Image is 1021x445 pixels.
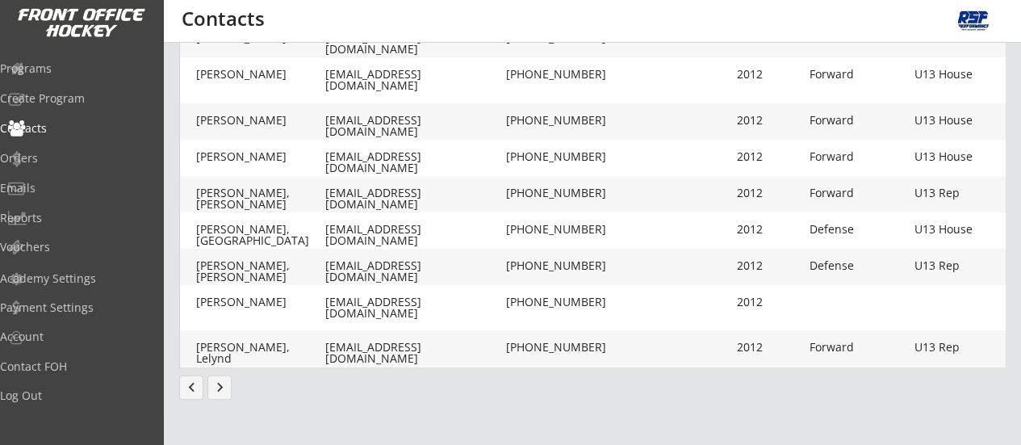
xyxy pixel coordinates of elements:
div: [EMAIL_ADDRESS][DOMAIN_NAME] [325,69,503,91]
div: [EMAIL_ADDRESS][DOMAIN_NAME] [325,260,503,283]
div: [PERSON_NAME], [GEOGRAPHIC_DATA] [196,224,325,246]
div: U13 House [914,32,1011,44]
div: Forward [810,115,906,126]
div: U13 Rep [914,187,1011,199]
div: [EMAIL_ADDRESS][DOMAIN_NAME] [325,224,503,246]
div: [EMAIL_ADDRESS][DOMAIN_NAME] [325,296,503,319]
div: [PHONE_NUMBER] [506,32,619,44]
div: 2012 [737,69,801,80]
div: Defense [810,224,906,235]
div: [PHONE_NUMBER] [506,115,619,126]
div: 2012 [737,296,801,308]
div: [PERSON_NAME] [196,115,325,126]
div: [PERSON_NAME], [PERSON_NAME] [196,260,325,283]
div: [EMAIL_ADDRESS][DOMAIN_NAME] [325,187,503,210]
div: [PERSON_NAME], Lelynd [196,342,325,364]
div: Forward [810,342,906,353]
div: [PHONE_NUMBER] [506,342,619,353]
button: chevron_left [179,376,203,400]
div: Forward [810,69,906,80]
div: 2012 [737,224,801,235]
div: [PHONE_NUMBER] [506,260,619,271]
div: [PERSON_NAME] [196,32,325,44]
div: 2012 [737,151,801,162]
div: [EMAIL_ADDRESS][DOMAIN_NAME] [325,115,503,137]
div: U13 House [914,224,1011,235]
div: [PERSON_NAME] [196,296,325,308]
div: [EMAIL_ADDRESS][DOMAIN_NAME] [325,151,503,174]
div: 2012 [737,32,801,44]
div: [PHONE_NUMBER] [506,296,619,308]
div: 2012 [737,187,801,199]
div: [EMAIL_ADDRESS][DOMAIN_NAME] [325,342,503,364]
div: [PHONE_NUMBER] [506,187,619,199]
div: 2012 [737,260,801,271]
div: [PERSON_NAME] [196,151,325,162]
div: 2012 [737,342,801,353]
div: U13 House [914,151,1011,162]
div: [PHONE_NUMBER] [506,69,619,80]
div: [PHONE_NUMBER] [506,224,619,235]
div: 2012 [737,115,801,126]
div: U13 House [914,115,1011,126]
div: Forward [810,32,906,44]
div: [PHONE_NUMBER] [506,151,619,162]
div: Defense [810,260,906,271]
div: Forward [810,187,906,199]
button: keyboard_arrow_right [207,376,232,400]
div: U13 Rep [914,260,1011,271]
div: U13 Rep [914,342,1011,353]
div: U13 House [914,69,1011,80]
div: [PERSON_NAME], [PERSON_NAME] [196,187,325,210]
div: [EMAIL_ADDRESS][DOMAIN_NAME] [325,32,503,55]
div: [PERSON_NAME] [196,69,325,80]
div: Forward [810,151,906,162]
